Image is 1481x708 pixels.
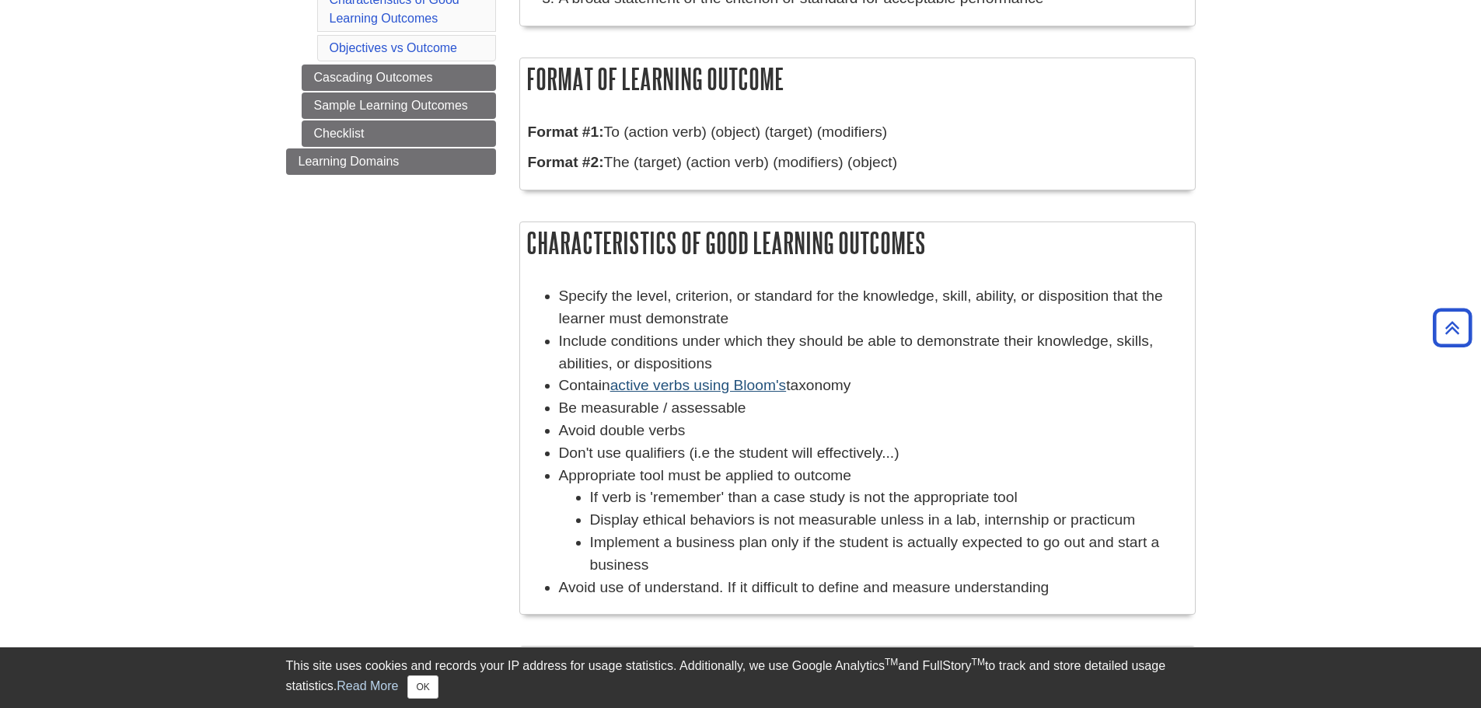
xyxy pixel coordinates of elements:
li: Include conditions under which they should be able to demonstrate their knowledge, skills, abilit... [559,330,1187,375]
strong: Format #1: [528,124,604,140]
p: To (action verb) (object) (target) (modifiers) [528,121,1187,144]
p: The (target) (action verb) (modifiers) (object) [528,152,1187,174]
li: Display ethical behaviors is not measurable unless in a lab, internship or practicum [590,509,1187,532]
h2: Characteristics of Good Learning Outcomes [520,222,1195,263]
li: Don't use qualifiers (i.e the student will effectively...) [559,442,1187,465]
h2: Format of Learning Outcome [520,58,1195,99]
li: Avoid double verbs [559,420,1187,442]
a: Back to Top [1427,317,1477,338]
strong: Format #2: [528,154,604,170]
button: Close [407,675,438,699]
li: Implement a business plan only if the student is actually expected to go out and start a business [590,532,1187,577]
li: Contain taxonomy [559,375,1187,397]
a: Learning Domains [286,148,496,175]
a: Checklist [302,120,496,147]
a: active verbs using Bloom's [610,377,787,393]
li: Appropriate tool must be applied to outcome [559,465,1187,577]
a: Objectives vs Outcome [330,41,458,54]
li: Avoid use of understand. If it difficult to define and measure understanding [559,577,1187,599]
a: Cascading Outcomes [302,65,496,91]
a: Sample Learning Outcomes [302,92,496,119]
sup: TM [885,657,898,668]
li: Specify the level, criterion, or standard for the knowledge, skill, ability, or disposition that ... [559,285,1187,330]
a: Read More [337,679,398,692]
li: If verb is 'remember' than a case study is not the appropriate tool [590,487,1187,509]
div: This site uses cookies and records your IP address for usage statistics. Additionally, we use Goo... [286,657,1196,699]
span: Learning Domains [299,155,400,168]
li: Be measurable / assessable [559,397,1187,420]
sup: TM [972,657,985,668]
